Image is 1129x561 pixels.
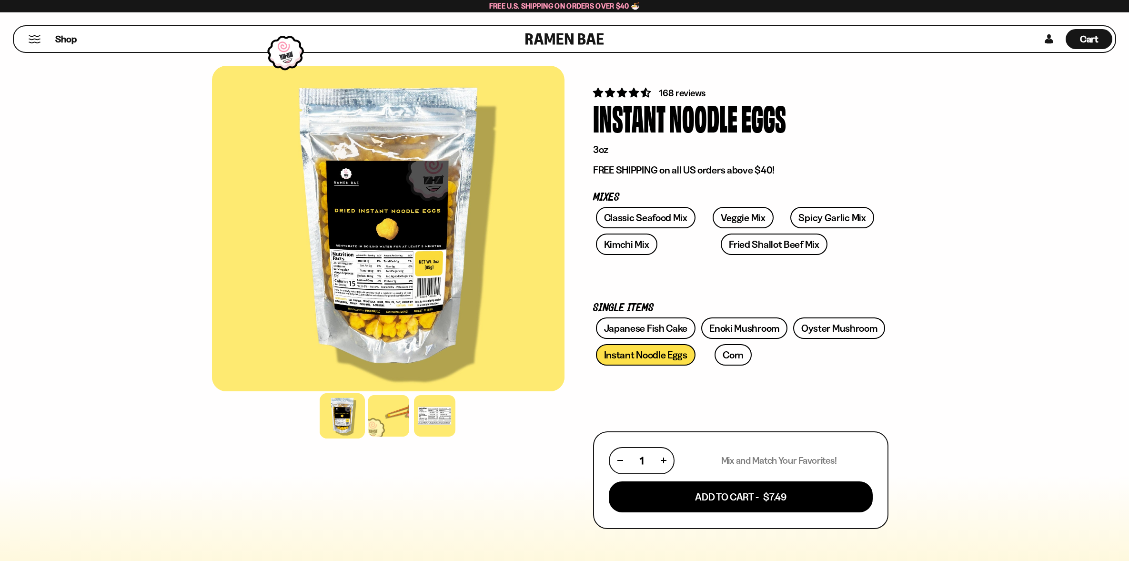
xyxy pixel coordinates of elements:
span: 1 [640,455,644,467]
a: Corn [715,344,752,366]
a: Enoki Mushroom [701,317,787,339]
a: Spicy Garlic Mix [790,207,874,228]
p: FREE SHIPPING on all US orders above $40! [593,164,888,176]
div: Eggs [741,100,786,135]
p: Mixes [593,193,888,202]
div: Cart [1066,26,1112,52]
button: Mobile Menu Trigger [28,35,41,43]
a: Kimchi Mix [596,234,657,255]
a: Japanese Fish Cake [596,317,696,339]
p: 3oz [593,143,888,156]
div: Noodle [669,100,737,135]
a: Classic Seafood Mix [596,207,696,228]
span: 168 reviews [659,87,706,99]
a: Shop [55,29,77,49]
a: Veggie Mix [713,207,774,228]
a: Fried Shallot Beef Mix [721,234,827,255]
div: Instant [593,100,665,135]
span: 4.73 stars [593,87,653,99]
span: Free U.S. Shipping on Orders over $40 🍜 [489,1,640,10]
button: Add To Cart - $7.49 [609,481,873,512]
a: Oyster Mushroom [793,317,886,339]
span: Shop [55,33,77,46]
span: Cart [1080,33,1099,45]
p: Mix and Match Your Favorites! [721,455,837,467]
p: Single Items [593,304,888,313]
